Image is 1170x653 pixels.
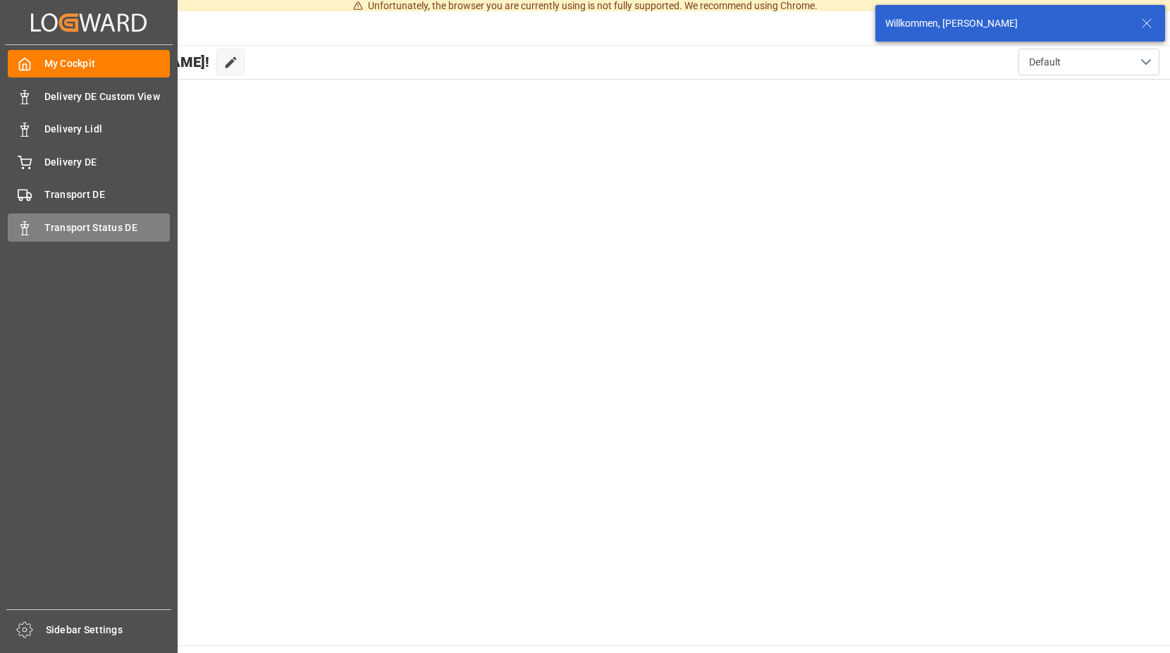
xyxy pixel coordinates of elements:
[44,187,171,202] span: Transport DE
[44,56,171,71] span: My Cockpit
[44,155,171,170] span: Delivery DE
[8,148,170,175] a: Delivery DE
[885,16,1128,31] div: Willkommen, [PERSON_NAME]
[44,89,171,104] span: Delivery DE Custom View
[1018,49,1159,75] button: open menu
[8,50,170,77] a: My Cockpit
[8,116,170,143] a: Delivery Lidl
[44,122,171,137] span: Delivery Lidl
[8,82,170,110] a: Delivery DE Custom View
[44,220,171,235] span: Transport Status DE
[46,623,172,638] span: Sidebar Settings
[1029,55,1061,70] span: Default
[8,181,170,209] a: Transport DE
[8,213,170,241] a: Transport Status DE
